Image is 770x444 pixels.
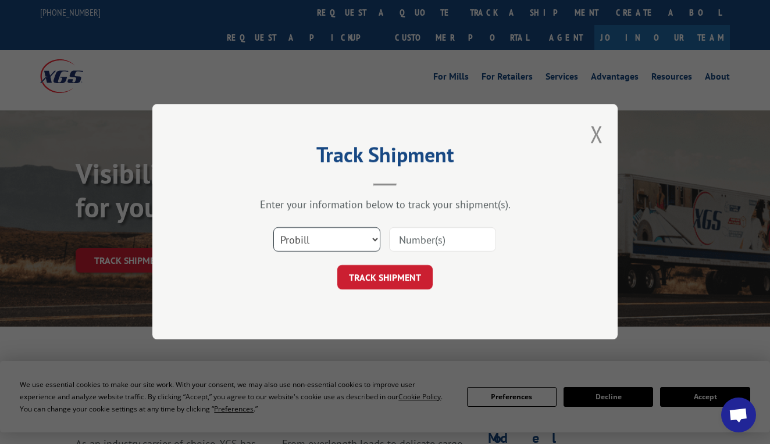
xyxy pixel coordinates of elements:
[211,198,559,212] div: Enter your information below to track your shipment(s).
[721,398,756,432] div: Open chat
[389,228,496,252] input: Number(s)
[211,146,559,169] h2: Track Shipment
[590,119,603,149] button: Close modal
[337,266,433,290] button: TRACK SHIPMENT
